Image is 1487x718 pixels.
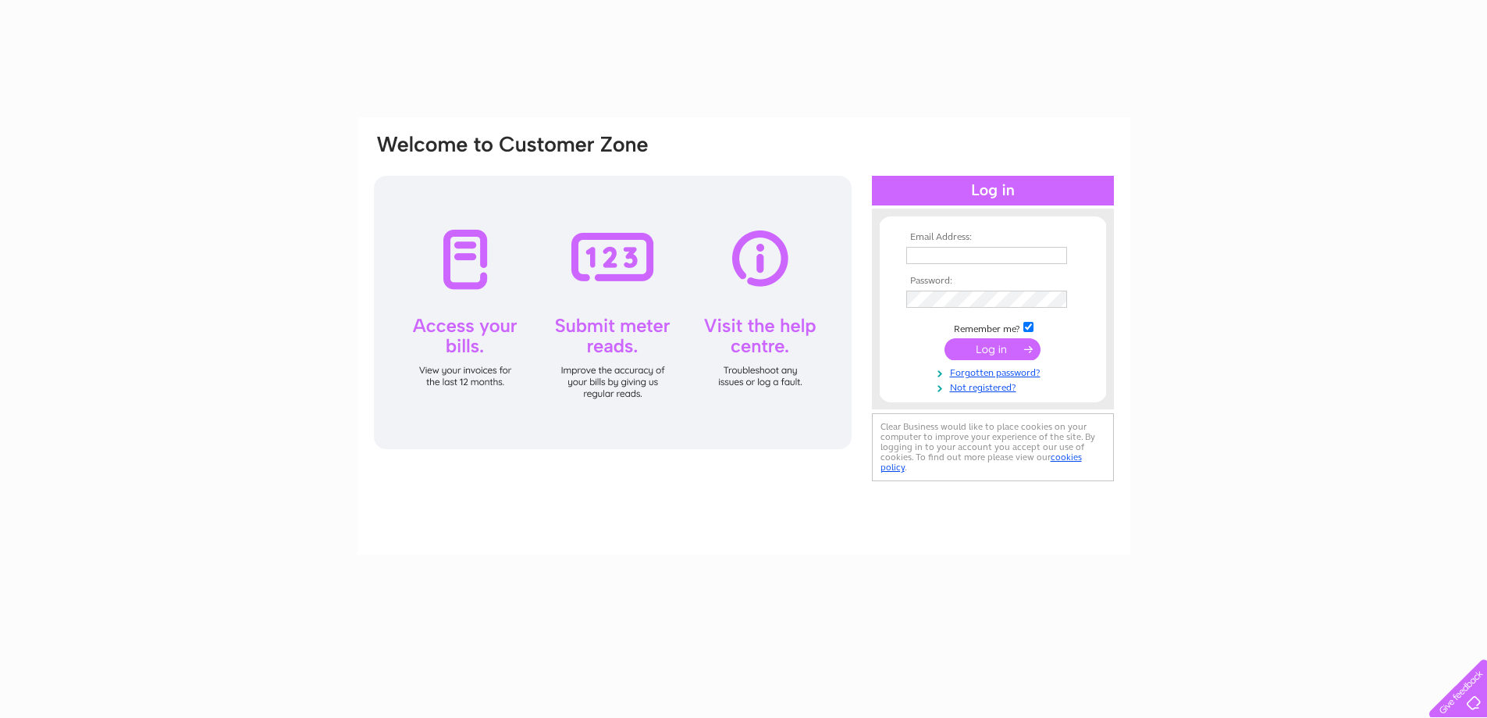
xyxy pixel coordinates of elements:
[906,379,1083,394] a: Not registered?
[902,276,1083,287] th: Password:
[880,452,1082,473] a: cookies policy
[902,232,1083,243] th: Email Address:
[944,338,1041,360] input: Submit
[902,320,1083,335] td: Remember me?
[872,413,1114,481] div: Clear Business would like to place cookies on your computer to improve your experience of the sit...
[906,364,1083,379] a: Forgotten password?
